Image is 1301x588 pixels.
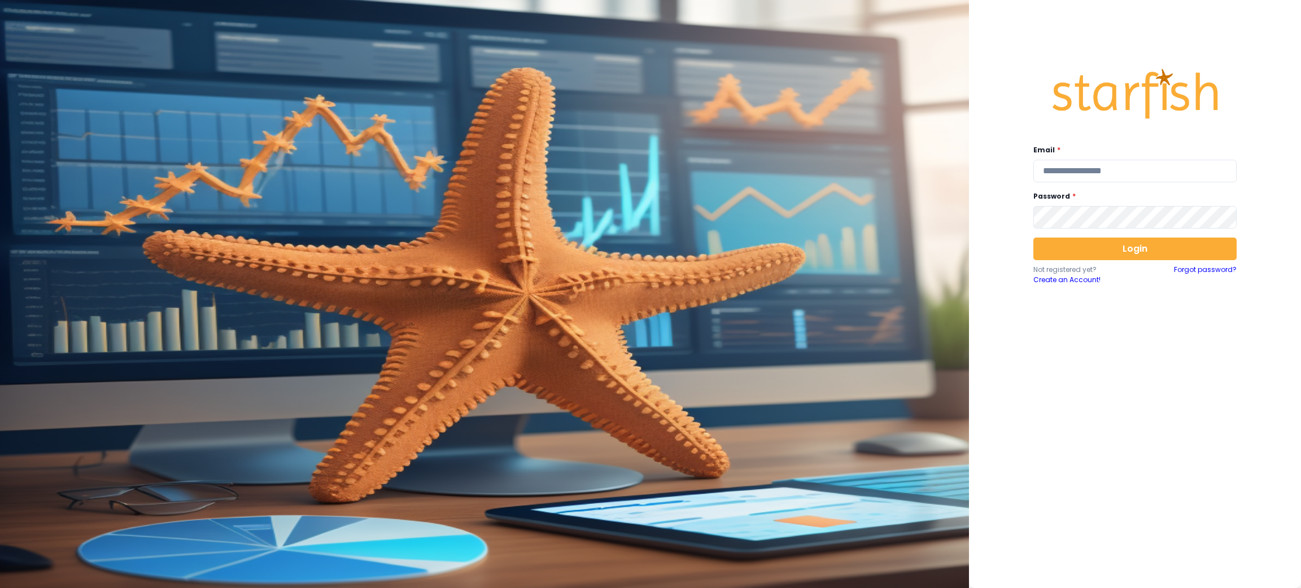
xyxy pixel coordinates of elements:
[1050,58,1220,129] img: Logo.42cb71d561138c82c4ab.png
[1033,145,1230,155] label: Email
[1174,265,1237,285] a: Forgot password?
[1033,275,1135,285] a: Create an Account!
[1033,265,1135,275] p: Not registered yet?
[1033,238,1237,260] button: Login
[1033,191,1230,201] label: Password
